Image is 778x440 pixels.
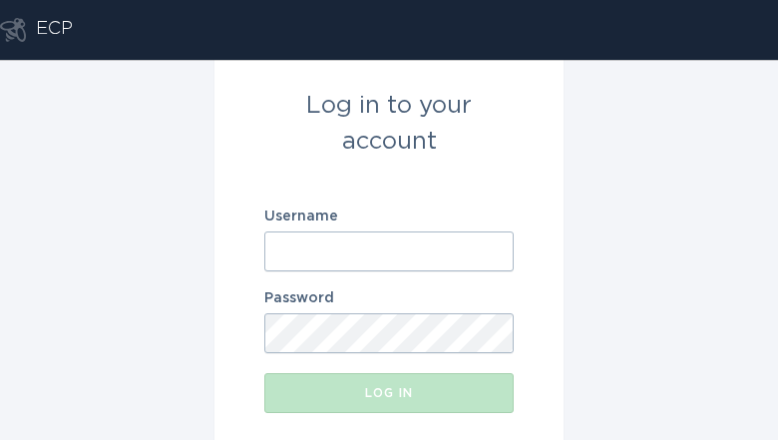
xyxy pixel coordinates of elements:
div: Log in [274,387,504,399]
button: Log in [264,373,514,413]
div: ECP [36,18,73,42]
label: Username [264,210,514,223]
div: Log in to your account [264,88,514,160]
label: Password [264,291,514,305]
